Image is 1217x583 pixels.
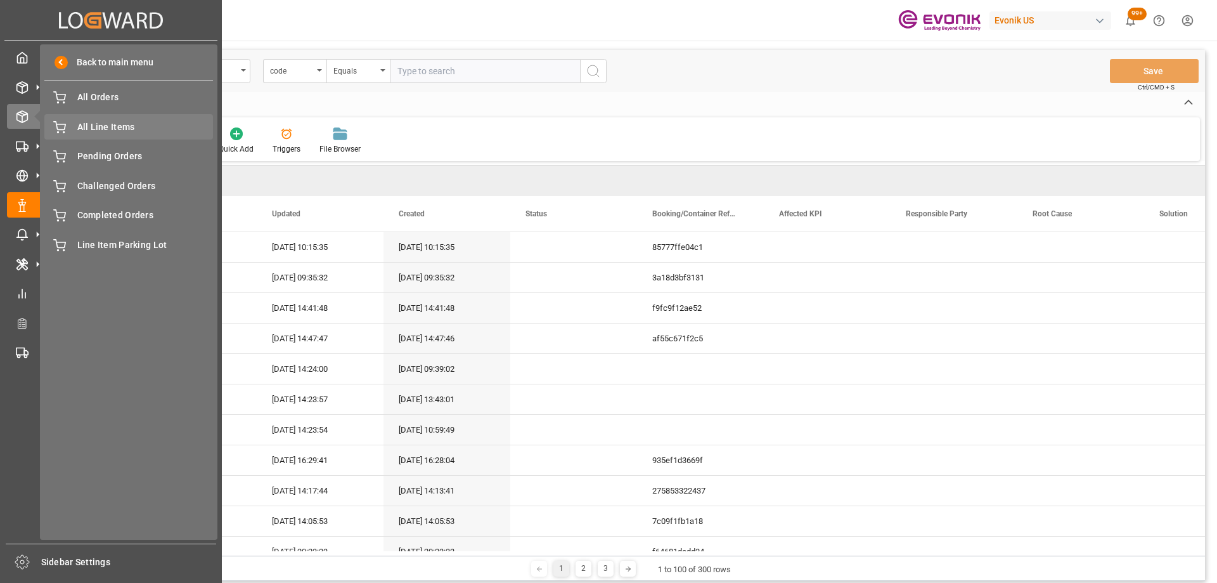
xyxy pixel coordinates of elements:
[44,114,213,139] a: All Line Items
[257,506,383,536] div: [DATE] 14:05:53
[77,91,214,104] span: All Orders
[383,263,510,292] div: [DATE] 09:35:32
[7,340,215,365] a: Transport Planning
[553,561,569,577] div: 1
[637,232,764,262] div: 85777ffe04c1
[319,143,361,155] div: File Browser
[906,209,967,218] span: Responsible Party
[383,324,510,353] div: [DATE] 14:47:46
[257,354,383,384] div: [DATE] 14:24:00
[390,59,580,83] input: Type to search
[7,310,215,335] a: Transport Planner
[399,209,425,218] span: Created
[383,506,510,536] div: [DATE] 14:05:53
[598,561,614,577] div: 3
[383,445,510,475] div: [DATE] 16:28:04
[257,293,383,323] div: [DATE] 14:41:48
[383,415,510,445] div: [DATE] 10:59:49
[1159,209,1188,218] span: Solution
[257,324,383,353] div: [DATE] 14:47:47
[77,180,214,193] span: Challenged Orders
[637,537,764,567] div: f64681dedd24
[637,293,764,323] div: f9fc9f12ae52
[263,59,326,83] button: open menu
[77,150,214,163] span: Pending Orders
[270,62,313,77] div: code
[44,85,213,110] a: All Orders
[68,56,153,69] span: Back to main menu
[658,563,731,576] div: 1 to 100 of 300 rows
[637,506,764,536] div: 7c09f1fb1a18
[44,173,213,198] a: Challenged Orders
[44,144,213,169] a: Pending Orders
[257,263,383,292] div: [DATE] 09:35:32
[383,476,510,506] div: [DATE] 14:13:41
[383,354,510,384] div: [DATE] 09:39:02
[383,537,510,567] div: [DATE] 20:23:33
[77,121,214,134] span: All Line Items
[257,445,383,475] div: [DATE] 16:29:41
[7,192,215,217] a: Non Conformance
[525,209,547,218] span: Status
[637,445,764,475] div: 935ef1d3669f
[580,59,607,83] button: search button
[383,232,510,262] div: [DATE] 10:15:35
[333,62,377,77] div: Equals
[989,11,1111,30] div: Evonik US
[273,143,300,155] div: Triggers
[7,281,215,306] a: My Reports
[1138,82,1175,92] span: Ctrl/CMD + S
[637,324,764,353] div: af55c671f2c5
[257,384,383,414] div: [DATE] 14:23:57
[383,384,510,414] div: [DATE] 13:43:01
[257,415,383,445] div: [DATE] 14:23:54
[1116,6,1145,35] button: show 100 new notifications
[219,143,254,155] div: Quick Add
[272,209,300,218] span: Updated
[1128,8,1147,20] span: 99+
[383,293,510,323] div: [DATE] 14:41:48
[257,537,383,567] div: [DATE] 20:23:33
[257,232,383,262] div: [DATE] 10:15:35
[7,45,215,70] a: My Cockpit
[77,209,214,222] span: Completed Orders
[898,10,981,32] img: Evonik-brand-mark-Deep-Purple-RGB.jpeg_1700498283.jpeg
[779,209,822,218] span: Affected KPI
[637,263,764,292] div: 3a18d3bf3131
[257,476,383,506] div: [DATE] 14:17:44
[1110,59,1199,83] button: Save
[326,59,390,83] button: open menu
[989,8,1116,32] button: Evonik US
[41,556,217,569] span: Sidebar Settings
[44,203,213,228] a: Completed Orders
[77,239,214,252] span: Line Item Parking Lot
[637,476,764,506] div: 275853322437
[1145,6,1173,35] button: Help Center
[576,561,591,577] div: 2
[652,209,737,218] span: Booking/Container Reference
[44,232,213,257] a: Line Item Parking Lot
[1033,209,1072,218] span: Root Cause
